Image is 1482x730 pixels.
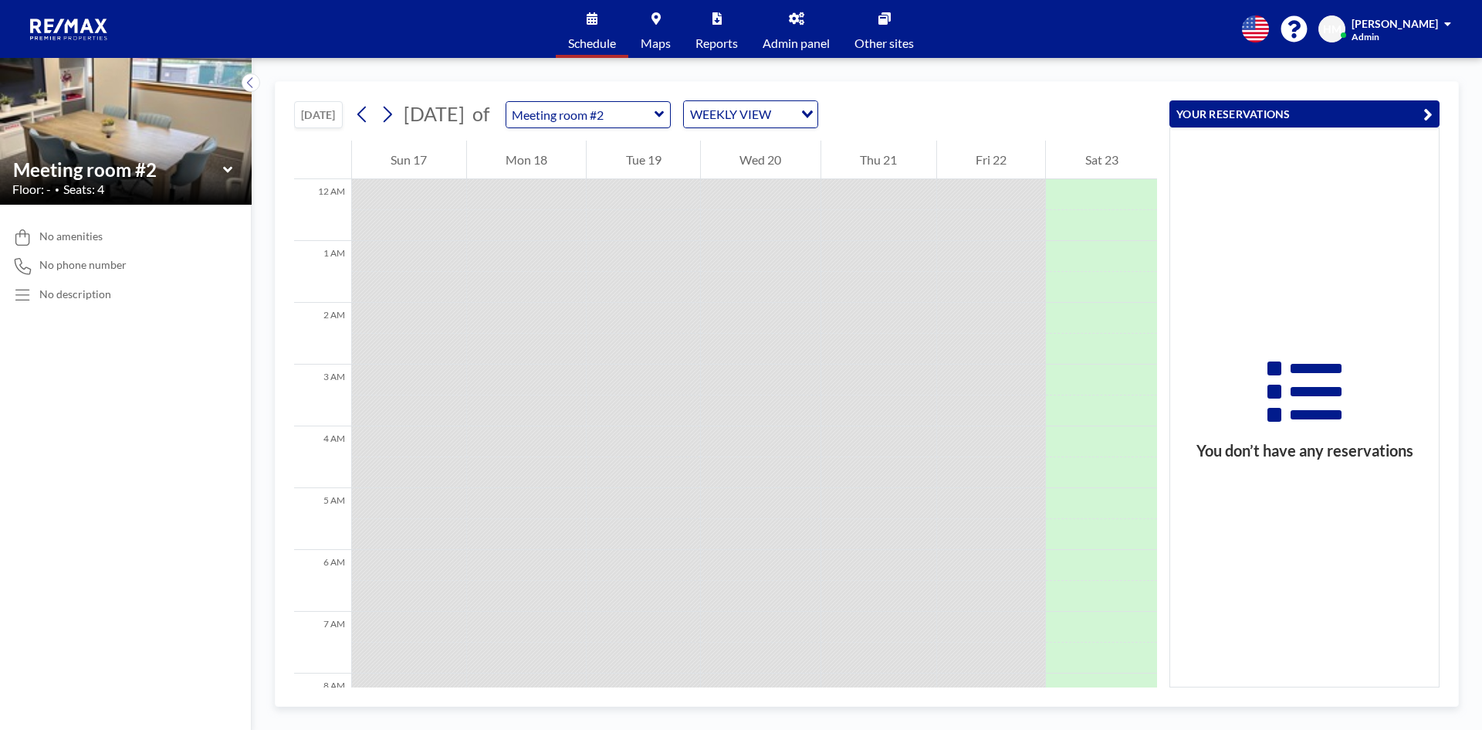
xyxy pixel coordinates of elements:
[472,102,489,126] span: of
[1352,31,1379,42] span: Admin
[1170,441,1439,460] h3: You don’t have any reservations
[294,303,351,365] div: 2 AM
[12,182,51,197] span: Floor: -
[821,141,936,179] div: Thu 21
[1323,22,1342,36] span: HM
[294,488,351,550] div: 5 AM
[1046,141,1157,179] div: Sat 23
[568,37,616,49] span: Schedule
[13,158,223,181] input: Meeting room #2
[587,141,700,179] div: Tue 19
[39,229,103,243] span: No amenities
[695,37,738,49] span: Reports
[687,104,774,124] span: WEEKLY VIEW
[294,179,351,241] div: 12 AM
[352,141,466,179] div: Sun 17
[39,258,127,272] span: No phone number
[294,612,351,674] div: 7 AM
[854,37,914,49] span: Other sites
[63,182,104,197] span: Seats: 4
[404,102,465,125] span: [DATE]
[1169,100,1440,127] button: YOUR RESERVATIONS
[294,101,343,128] button: [DATE]
[684,101,817,127] div: Search for option
[39,287,111,301] div: No description
[294,365,351,426] div: 3 AM
[937,141,1046,179] div: Fri 22
[55,185,59,195] span: •
[641,37,671,49] span: Maps
[467,141,587,179] div: Mon 18
[506,102,655,127] input: Meeting room #2
[776,104,792,124] input: Search for option
[763,37,830,49] span: Admin panel
[25,14,114,45] img: organization-logo
[294,426,351,488] div: 4 AM
[701,141,821,179] div: Wed 20
[1352,17,1438,30] span: [PERSON_NAME]
[294,550,351,612] div: 6 AM
[294,241,351,303] div: 1 AM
